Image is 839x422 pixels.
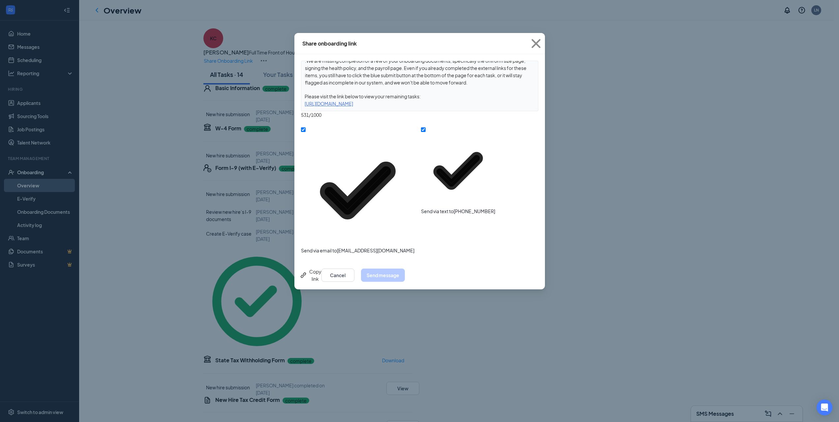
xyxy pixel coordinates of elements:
[300,271,308,279] svg: Link
[421,127,426,132] input: Send via text to[PHONE_NUMBER]
[421,134,495,208] svg: Checkmark
[300,268,321,282] button: Link Copy link
[421,208,495,214] span: Send via text to [PHONE_NUMBER]
[321,269,354,282] button: Cancel
[302,40,357,47] div: Share onboarding link
[300,268,321,282] div: Copy link
[301,127,306,132] input: Send via email to[EMAIL_ADDRESS][DOMAIN_NAME]
[527,35,545,52] svg: Cross
[527,33,545,54] button: Close
[301,100,538,107] div: [URL][DOMAIN_NAME]
[301,111,538,118] div: 531 / 1000
[301,61,538,85] textarea: Hi again! .We are missing completion of a few of your onboarding documents, specifically the Unif...
[301,247,414,253] span: Send via email to [EMAIL_ADDRESS][DOMAIN_NAME]
[361,269,405,282] button: Send message
[817,400,832,415] div: Open Intercom Messenger
[301,93,538,100] div: Please visit the link below to view your remaining tasks:
[301,134,414,247] svg: Checkmark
